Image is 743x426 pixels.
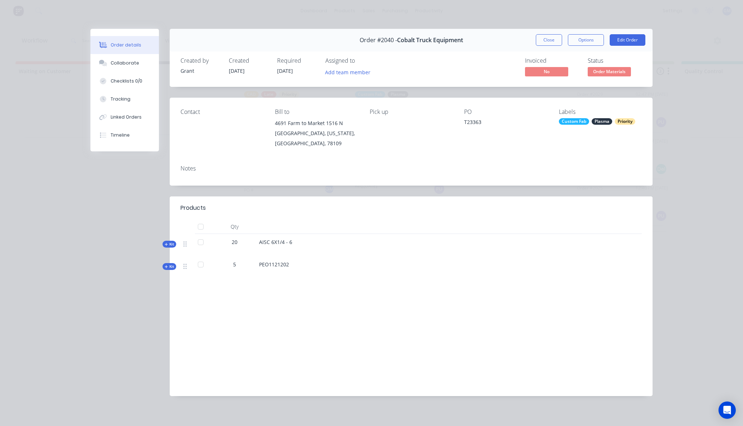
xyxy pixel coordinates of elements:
button: Edit Order [610,34,645,46]
span: PEO1121202 [259,261,289,268]
div: Required [277,57,317,64]
div: Qty [213,219,256,234]
span: No [525,67,568,76]
span: Kit [165,241,174,247]
div: PO [464,108,547,115]
button: Timeline [90,126,159,144]
div: Checklists 0/0 [111,78,142,84]
span: Order Materials [588,67,631,76]
div: Status [588,57,642,64]
button: Checklists 0/0 [90,72,159,90]
div: 4691 Farm to Market 1516 N [275,118,358,128]
div: Invoiced [525,57,579,64]
span: [DATE] [277,67,293,74]
div: Kit [163,241,176,248]
div: Assigned to [325,57,397,64]
span: Order #2040 - [360,37,397,44]
div: Plasma [592,118,612,125]
div: Order details [111,42,141,48]
button: Options [568,34,604,46]
span: 20 [232,238,237,246]
button: Order Materials [588,67,631,78]
div: Priority [615,118,635,125]
span: AISC 6X1/4 - 6 [259,239,292,245]
button: Collaborate [90,54,159,72]
div: Grant [181,67,220,75]
div: [GEOGRAPHIC_DATA], [US_STATE], [GEOGRAPHIC_DATA], 78109 [275,128,358,148]
span: Cobalt Truck Equipment [397,37,463,44]
div: Bill to [275,108,358,115]
div: Contact [181,108,263,115]
button: Order details [90,36,159,54]
div: Timeline [111,132,130,138]
div: Notes [181,165,642,172]
div: 4691 Farm to Market 1516 N[GEOGRAPHIC_DATA], [US_STATE], [GEOGRAPHIC_DATA], 78109 [275,118,358,148]
div: Pick up [370,108,453,115]
div: Created [229,57,268,64]
div: Custom Fab [559,118,589,125]
span: 5 [233,261,236,268]
div: Collaborate [111,60,139,66]
div: T23363 [464,118,547,128]
div: Products [181,204,206,212]
div: Open Intercom Messenger [718,401,736,419]
span: [DATE] [229,67,245,74]
div: Kit [163,263,176,270]
button: Add team member [321,67,374,77]
div: Created by [181,57,220,64]
div: Tracking [111,96,130,102]
div: Linked Orders [111,114,142,120]
button: Close [536,34,562,46]
button: Linked Orders [90,108,159,126]
span: Kit [165,264,174,269]
div: Labels [559,108,642,115]
button: Add team member [325,67,374,77]
button: Tracking [90,90,159,108]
